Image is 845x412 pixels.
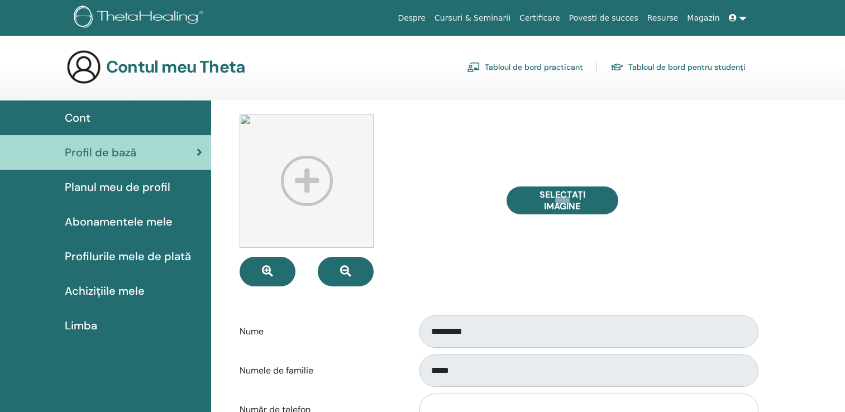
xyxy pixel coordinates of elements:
img: chalkboard-teacher.svg [467,62,480,72]
span: Planul meu de profil [65,179,170,195]
a: Povesti de succes [565,8,643,28]
label: Numele de familie [231,360,409,381]
span: Abonamentele mele [65,213,173,230]
span: Limba [65,317,97,334]
a: Despre [393,8,430,28]
span: Achizițiile mele [65,282,145,299]
span: Cont [65,109,90,126]
a: Cursuri & Seminarii [430,8,515,28]
img: profile [240,114,374,248]
span: Profil de bază [65,144,136,161]
img: generic-user-icon.jpg [66,49,102,85]
h3: Contul meu Theta [106,57,245,77]
span: Profilurile mele de plată [65,248,191,265]
img: graduation-cap.svg [610,63,624,72]
label: Nume [231,321,409,342]
a: Tabloul de bord practicant [467,58,583,76]
a: Magazin [682,8,724,28]
img: logo.png [74,6,207,31]
a: Resurse [643,8,683,28]
a: Certificare [515,8,565,28]
a: Tabloul de bord pentru studenți [610,58,746,76]
span: Selectați Imagine [521,189,604,212]
input: Selectați Imagine [555,197,570,204]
